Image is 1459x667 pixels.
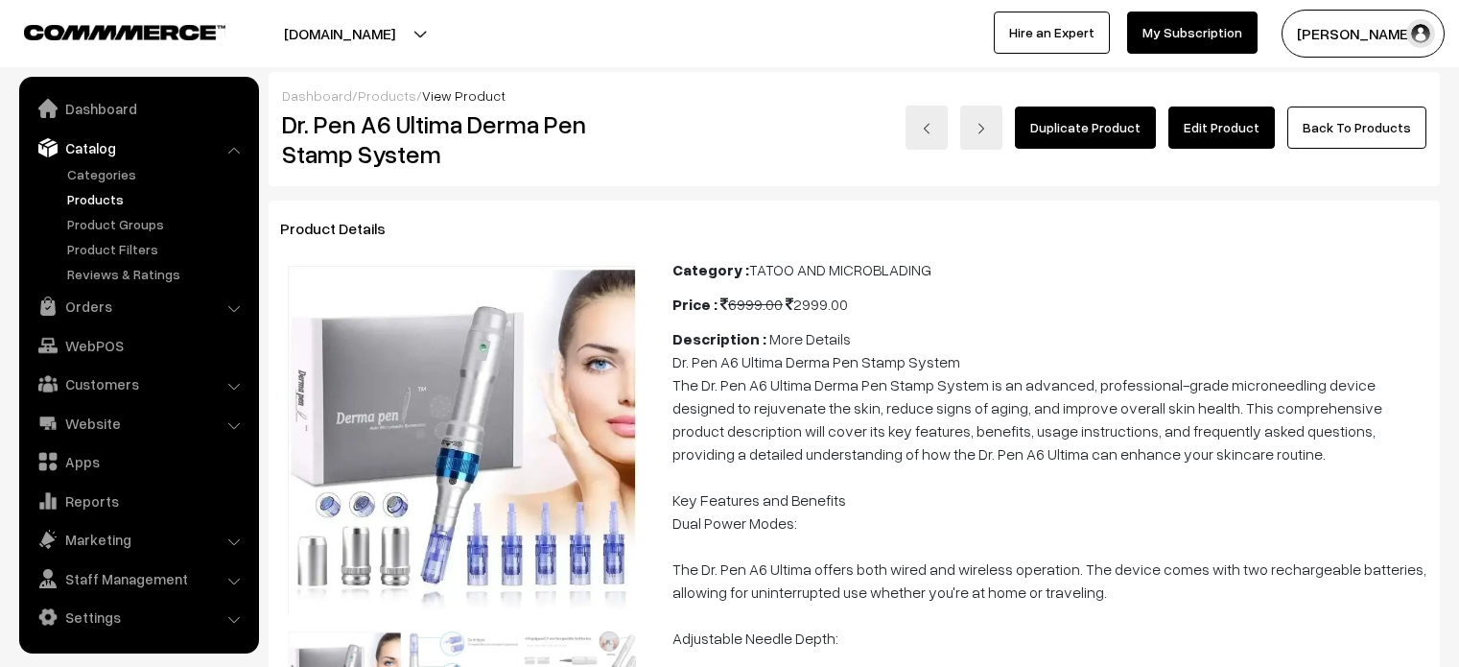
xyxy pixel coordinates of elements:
[994,12,1110,54] a: Hire an Expert
[62,214,252,234] a: Product Groups
[24,522,252,557] a: Marketing
[24,561,252,596] a: Staff Management
[24,131,252,165] a: Catalog
[720,295,783,314] span: 6999.00
[1168,107,1275,149] a: Edit Product
[1406,19,1435,48] img: user
[62,164,252,184] a: Categories
[672,260,749,279] b: Category :
[24,19,192,42] a: COMMMERCE
[672,329,766,348] b: Description :
[1287,107,1426,149] a: Back To Products
[24,289,252,323] a: Orders
[1127,12,1258,54] a: My Subscription
[672,293,1428,316] div: 2999.00
[1015,107,1156,149] a: Duplicate Product
[921,123,932,134] img: left-arrow.png
[24,328,252,363] a: WebPOS
[672,295,718,314] b: Price :
[24,600,252,634] a: Settings
[282,87,352,104] a: Dashboard
[280,219,409,238] span: Product Details
[422,87,506,104] span: View Product
[24,484,252,518] a: Reports
[976,123,987,134] img: right-arrow.png
[282,109,645,169] h2: Dr. Pen A6 Ultima Derma Pen Stamp System
[288,266,636,614] img: 5971754649169-xrco8ufg.jpeg
[24,91,252,126] a: Dashboard
[358,87,416,104] a: Products
[1282,10,1445,58] button: [PERSON_NAME]
[62,264,252,284] a: Reviews & Ratings
[62,189,252,209] a: Products
[24,406,252,441] a: Website
[217,10,462,58] button: [DOMAIN_NAME]
[282,85,1426,106] div: / /
[672,258,1428,281] div: TATOO AND MICROBLADING
[24,25,225,39] img: COMMMERCE
[62,239,252,259] a: Product Filters
[24,444,252,479] a: Apps
[24,367,252,401] a: Customers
